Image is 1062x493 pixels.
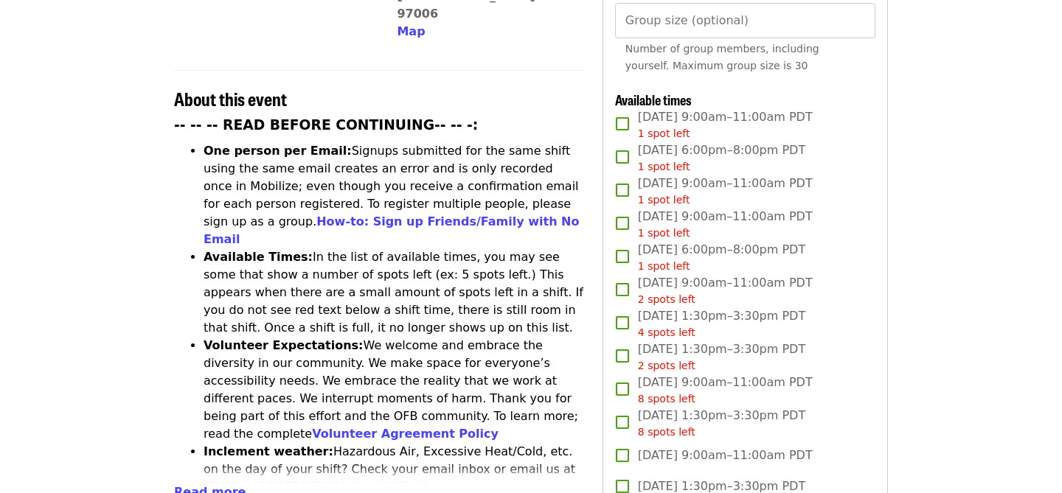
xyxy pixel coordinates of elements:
[204,214,580,246] a: How-to: Sign up Friends/Family with No Email
[204,250,313,264] strong: Available Times:
[638,340,805,374] span: [DATE] 1:30pm–3:30pm PDT
[204,144,352,158] strong: One person per Email:
[638,194,690,206] span: 1 spot left
[638,161,690,172] span: 1 spot left
[638,374,813,407] span: [DATE] 9:00am–11:00am PDT
[638,426,695,438] span: 8 spots left
[638,274,813,307] span: [DATE] 9:00am–11:00am PDT
[638,360,695,371] span: 2 spots left
[638,175,813,208] span: [DATE] 9:00am–11:00am PDT
[638,227,690,239] span: 1 spot left
[204,248,585,337] li: In the list of available times, you may see some that show a number of spots left (ex: 5 spots le...
[638,108,813,141] span: [DATE] 9:00am–11:00am PDT
[397,23,425,41] button: Map
[174,85,287,111] span: About this event
[638,307,805,340] span: [DATE] 1:30pm–3:30pm PDT
[615,90,692,109] span: Available times
[638,393,695,405] span: 8 spots left
[625,43,819,71] span: Number of group members, including yourself. Maximum group size is 30
[312,427,499,441] a: Volunteer Agreement Policy
[615,3,875,38] input: [object Object]
[174,117,478,133] strong: -- -- -- READ BEFORE CONTINUING-- -- -:
[204,142,585,248] li: Signups submitted for the same shift using the same email creates an error and is only recorded o...
[638,241,805,274] span: [DATE] 6:00pm–8:00pm PDT
[397,24,425,38] span: Map
[638,447,813,464] span: [DATE] 9:00am–11:00am PDT
[638,407,805,440] span: [DATE] 1:30pm–3:30pm PDT
[638,260,690,272] span: 1 spot left
[638,141,805,175] span: [DATE] 6:00pm–8:00pm PDT
[638,326,695,338] span: 4 spots left
[638,208,813,241] span: [DATE] 9:00am–11:00am PDT
[638,127,690,139] span: 1 spot left
[204,337,585,443] li: We welcome and embrace the diversity in our community. We make space for everyone’s accessibility...
[204,444,333,458] strong: Inclement weather:
[204,338,364,352] strong: Volunteer Expectations:
[638,293,695,305] span: 2 spots left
